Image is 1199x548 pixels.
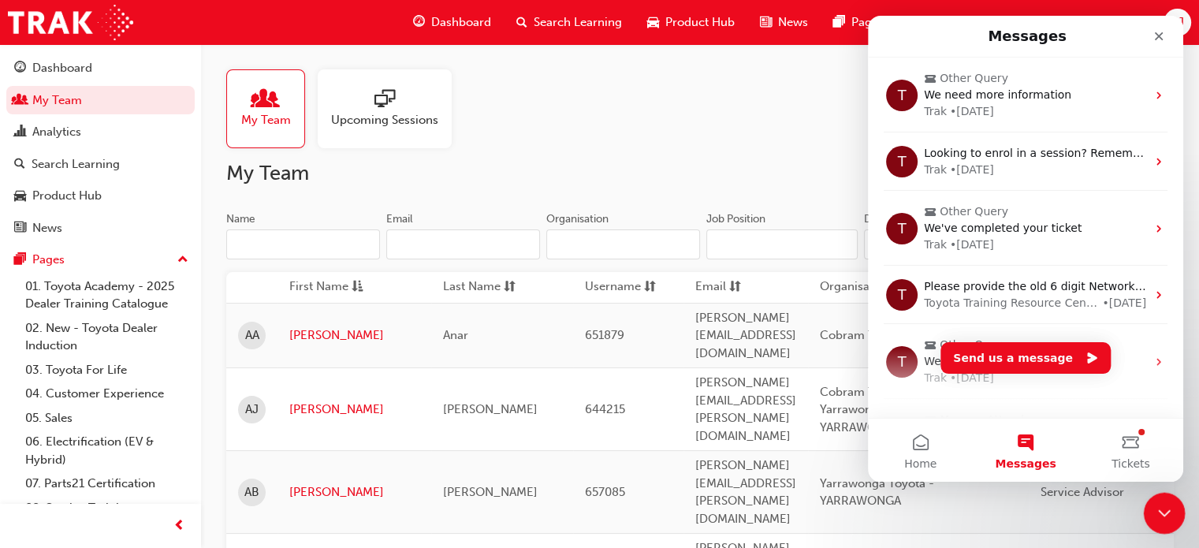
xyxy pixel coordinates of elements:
[14,222,26,236] span: news-icon
[56,206,214,218] span: We've completed your ticket
[820,385,971,434] span: Cobram Toyota - COBRAM, Yarrawonga Toyota - YARRAWONGA
[56,354,79,371] div: Trak
[226,229,380,259] input: Name
[413,13,425,32] span: guage-icon
[72,396,183,412] span: Manage Attendance
[504,278,516,297] span: sorting-icon
[6,54,195,83] a: Dashboard
[14,62,26,76] span: guage-icon
[1041,485,1124,499] span: Service Advisor
[19,274,195,316] a: 01. Toyota Academy - 2025 Dealer Training Catalogue
[665,13,735,32] span: Product Hub
[331,111,438,129] span: Upcoming Sessions
[864,211,924,227] div: Department
[821,6,896,39] a: pages-iconPages
[6,86,195,115] a: My Team
[289,401,419,419] a: [PERSON_NAME]
[729,278,741,297] span: sorting-icon
[833,13,845,32] span: pages-icon
[245,401,259,419] span: AJ
[585,328,624,342] span: 651879
[820,476,934,509] span: Yarrawonga Toyota - YARRAWONGA
[289,326,419,345] a: [PERSON_NAME]
[8,5,133,40] img: Trak
[585,278,641,297] span: Username
[210,403,315,466] button: Tickets
[778,13,808,32] span: News
[105,403,210,466] button: Messages
[644,278,656,297] span: sorting-icon
[585,485,625,499] span: 657085
[443,402,538,416] span: [PERSON_NAME]
[14,253,26,267] span: pages-icon
[6,245,195,274] button: Pages
[289,278,376,297] button: First Nameasc-icon
[244,442,282,453] span: Tickets
[14,189,26,203] span: car-icon
[1164,9,1191,36] button: AJ
[32,59,92,77] div: Dashboard
[6,117,195,147] a: Analytics
[443,278,501,297] span: Last Name
[820,328,968,342] span: Cobram Toyota - COBRAM
[36,442,69,453] span: Home
[585,278,672,297] button: Usernamesorting-icon
[19,316,195,358] a: 02. New - Toyota Dealer Induction
[534,13,622,32] span: Search Learning
[32,155,120,173] div: Search Learning
[635,6,747,39] a: car-iconProduct Hub
[241,111,291,129] span: My Team
[706,211,765,227] div: Job Position
[226,211,255,227] div: Name
[82,221,126,237] div: • [DATE]
[289,483,419,501] a: [PERSON_NAME]
[431,13,491,32] span: Dashboard
[245,326,259,345] span: AA
[695,375,796,443] span: [PERSON_NAME][EMAIL_ADDRESS][PERSON_NAME][DOMAIN_NAME]
[56,339,214,352] span: We've completed your ticket
[14,125,26,140] span: chart-icon
[19,358,195,382] a: 03. Toyota For Life
[73,326,243,358] button: Send us a message
[695,311,796,360] span: [PERSON_NAME][EMAIL_ADDRESS][DOMAIN_NAME]
[6,150,195,179] a: Search Learning
[6,214,195,243] a: News
[32,123,81,141] div: Analytics
[18,263,50,295] div: Profile image for Trak
[72,188,140,204] span: Other Query
[706,229,858,259] input: Job Position
[127,442,188,453] span: Messages
[56,131,738,144] span: Looking to enrol in a session? Remember to keep an eye on the session location or region Or searc...
[400,6,504,39] a: guage-iconDashboard
[82,354,126,371] div: • [DATE]
[820,278,891,297] span: Organisation
[851,13,884,32] span: Pages
[864,229,1015,259] input: Department
[6,181,195,211] a: Product Hub
[1144,493,1186,535] iframe: Intercom live chat
[820,278,907,297] button: Organisationsorting-icon
[546,229,700,259] input: Organisation
[32,251,65,269] div: Pages
[504,6,635,39] a: search-iconSearch Learning
[695,278,782,297] button: Emailsorting-icon
[72,321,140,337] span: Other Query
[56,146,79,162] div: Trak
[82,146,126,162] div: • [DATE]
[14,94,26,108] span: people-icon
[6,50,195,245] button: DashboardMy TeamAnalyticsSearch LearningProduct HubNews
[1171,13,1184,32] span: AJ
[318,69,464,148] a: Upcoming Sessions
[443,485,538,499] span: [PERSON_NAME]
[226,69,318,148] a: My Team
[585,402,625,416] span: 644215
